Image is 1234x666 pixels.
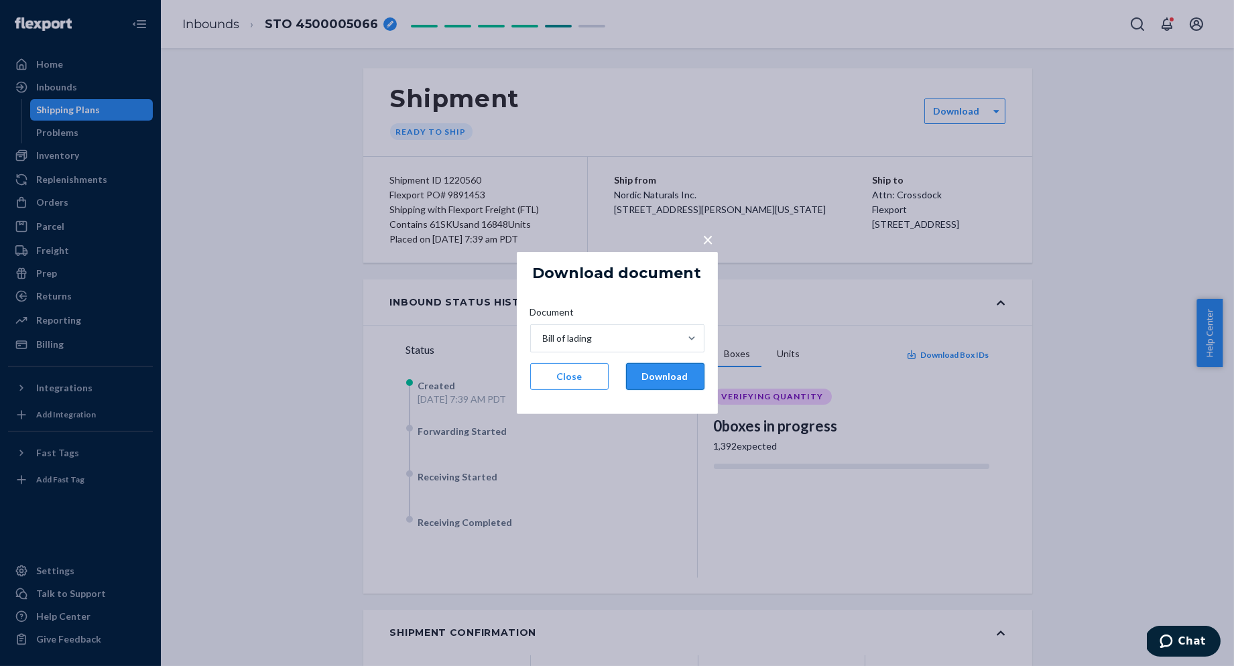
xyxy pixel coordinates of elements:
div: Bill of lading [543,332,593,345]
input: DocumentBill of lading [542,332,543,345]
span: × [703,228,714,251]
h5: Download document [533,265,702,281]
button: Close [530,363,609,390]
button: Download [626,363,704,390]
iframe: Opens a widget where you can chat to one of our agents [1147,626,1221,659]
span: Document [530,306,574,324]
